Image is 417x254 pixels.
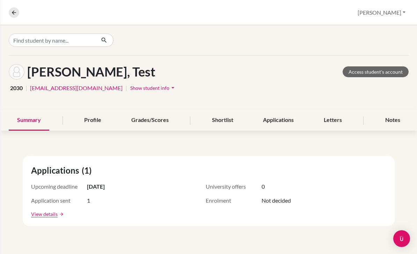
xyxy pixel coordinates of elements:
div: Summary [9,110,49,131]
img: Test Nandin's avatar [9,64,24,80]
span: Not decided [262,196,291,205]
span: 1 [87,196,90,205]
span: Upcoming deadline [31,182,87,191]
div: Applications [255,110,302,131]
a: [EMAIL_ADDRESS][DOMAIN_NAME] [30,84,123,92]
button: [PERSON_NAME] [354,6,409,19]
span: | [125,84,127,92]
span: Applications [31,164,82,177]
a: Access student's account [343,66,409,77]
span: (1) [82,164,94,177]
button: Show student infoarrow_drop_down [130,82,177,93]
h1: [PERSON_NAME], Test [27,64,155,79]
span: Show student info [130,85,169,91]
span: Application sent [31,196,87,205]
div: Open Intercom Messenger [393,230,410,247]
div: Letters [315,110,350,131]
div: Profile [76,110,110,131]
input: Find student by name... [9,34,95,47]
div: Notes [377,110,409,131]
span: | [25,84,27,92]
span: [DATE] [87,182,105,191]
span: 2030 [10,84,23,92]
div: Grades/Scores [123,110,177,131]
a: arrow_forward [58,212,64,217]
a: View details [31,210,58,218]
div: Shortlist [204,110,242,131]
span: Enrolment [206,196,262,205]
span: University offers [206,182,262,191]
span: 0 [262,182,265,191]
i: arrow_drop_down [169,84,176,91]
